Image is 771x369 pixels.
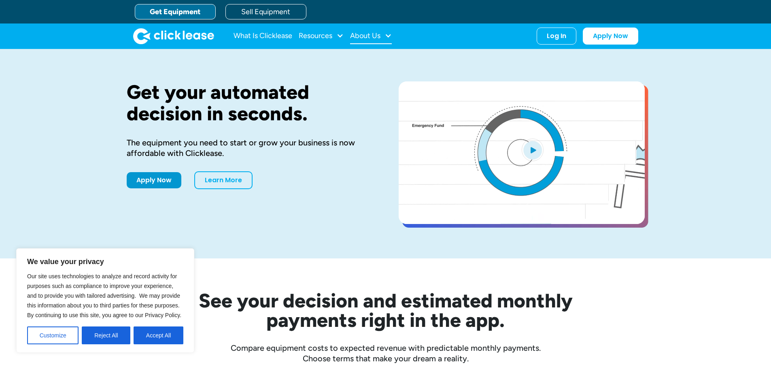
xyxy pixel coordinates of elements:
[399,81,645,224] a: open lightbox
[27,326,79,344] button: Customize
[127,137,373,158] div: The equipment you need to start or grow your business is now affordable with Clicklease.
[27,273,181,318] span: Our site uses technologies to analyze and record activity for purposes such as compliance to impr...
[27,257,183,267] p: We value your privacy
[127,172,181,188] a: Apply Now
[159,291,612,330] h2: See your decision and estimated monthly payments right in the app.
[127,343,645,364] div: Compare equipment costs to expected revenue with predictable monthly payments. Choose terms that ...
[194,171,253,189] a: Learn More
[547,32,566,40] div: Log In
[82,326,130,344] button: Reject All
[127,81,373,124] h1: Get your automated decision in seconds.
[583,28,638,45] a: Apply Now
[234,28,292,44] a: What Is Clicklease
[133,28,214,44] img: Clicklease logo
[133,28,214,44] a: home
[134,326,183,344] button: Accept All
[16,248,194,353] div: We value your privacy
[522,139,544,161] img: Blue play button logo on a light blue circular background
[299,28,344,44] div: Resources
[225,4,306,19] a: Sell Equipment
[135,4,216,19] a: Get Equipment
[350,28,392,44] div: About Us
